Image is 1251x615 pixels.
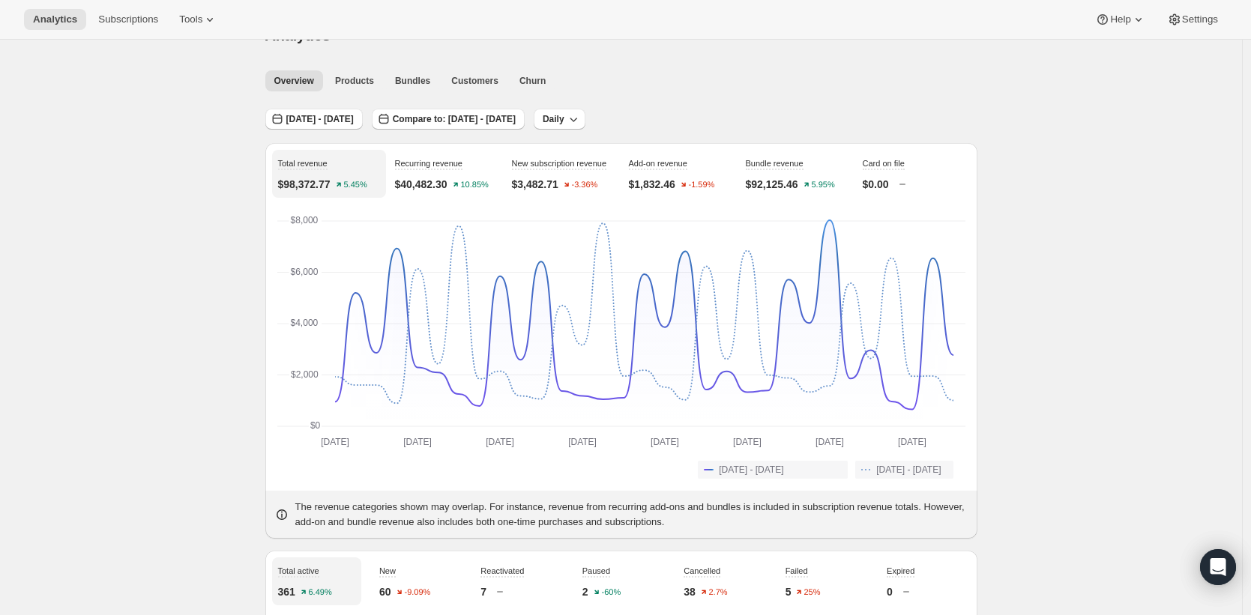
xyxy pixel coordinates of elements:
[98,13,158,25] span: Subscriptions
[698,461,848,479] button: [DATE] - [DATE]
[278,177,331,192] p: $98,372.77
[335,75,374,87] span: Products
[746,159,804,168] span: Bundle revenue
[746,177,798,192] p: $92,125.46
[395,75,430,87] span: Bundles
[1182,13,1218,25] span: Settings
[286,113,354,125] span: [DATE] - [DATE]
[480,584,486,599] p: 7
[274,75,314,87] span: Overview
[404,588,430,597] text: -9.09%
[887,566,914,575] span: Expired
[688,181,714,190] text: -1.59%
[629,177,675,192] p: $1,832.46
[582,584,588,599] p: 2
[887,584,893,599] p: 0
[684,584,696,599] p: 38
[290,215,318,225] text: $8,000
[265,109,363,130] button: [DATE] - [DATE]
[651,437,679,447] text: [DATE]
[278,566,319,575] span: Total active
[170,9,226,30] button: Tools
[816,437,844,447] text: [DATE]
[310,420,320,431] text: $0
[863,159,905,168] span: Card on file
[898,437,926,447] text: [DATE]
[582,566,610,575] span: Paused
[512,159,607,168] span: New subscription revenue
[89,9,167,30] button: Subscriptions
[393,113,516,125] span: Compare to: [DATE] - [DATE]
[33,13,77,25] span: Analytics
[876,464,941,476] span: [DATE] - [DATE]
[278,584,295,599] p: 361
[863,177,889,192] p: $0.00
[1200,549,1236,585] div: Open Intercom Messenger
[24,9,86,30] button: Analytics
[460,181,489,190] text: 10.85%
[512,177,558,192] p: $3,482.71
[451,75,498,87] span: Customers
[403,437,432,447] text: [DATE]
[733,437,762,447] text: [DATE]
[379,584,391,599] p: 60
[519,75,546,87] span: Churn
[804,588,821,597] text: 25%
[719,464,783,476] span: [DATE] - [DATE]
[308,588,331,597] text: 6.49%
[571,181,597,190] text: -3.36%
[486,437,514,447] text: [DATE]
[343,181,367,190] text: 5.45%
[395,159,463,168] span: Recurring revenue
[1158,9,1227,30] button: Settings
[290,267,318,277] text: $6,000
[629,159,687,168] span: Add-on revenue
[811,181,834,190] text: 5.95%
[1086,9,1154,30] button: Help
[786,584,792,599] p: 5
[601,588,621,597] text: -60%
[379,566,396,575] span: New
[543,113,564,125] span: Daily
[372,109,525,130] button: Compare to: [DATE] - [DATE]
[295,500,968,530] p: The revenue categories shown may overlap. For instance, revenue from recurring add-ons and bundle...
[291,369,319,380] text: $2,000
[290,318,318,328] text: $4,000
[855,461,953,479] button: [DATE] - [DATE]
[395,177,447,192] p: $40,482.30
[568,437,597,447] text: [DATE]
[321,437,349,447] text: [DATE]
[786,566,808,575] span: Failed
[684,566,720,575] span: Cancelled
[1110,13,1130,25] span: Help
[708,588,727,597] text: 2.7%
[278,159,328,168] span: Total revenue
[480,566,524,575] span: Reactivated
[179,13,202,25] span: Tools
[534,109,585,130] button: Daily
